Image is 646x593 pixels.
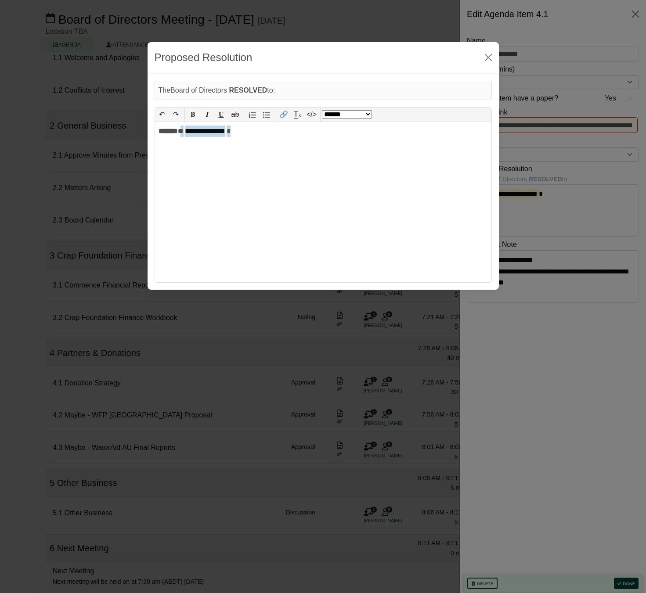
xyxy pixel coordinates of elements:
div: The Board of Directors to: [155,81,492,100]
s: ab [231,111,239,118]
button: ↶ [155,108,169,122]
button: Numbered list [245,108,260,122]
div: Proposed Resolution [155,49,253,66]
button: 𝐔 [214,108,228,122]
button: ↷ [169,108,183,122]
button: Bullet list [260,108,274,122]
b: RESOLVED [229,86,267,94]
button: Close [481,50,495,65]
button: 🔗 [277,108,291,122]
button: 𝑰 [200,108,214,122]
button: </> [305,108,319,122]
button: 𝐁 [186,108,200,122]
button: T̲ₓ [291,108,305,122]
button: ab [228,108,242,122]
span: 𝐔 [219,111,224,118]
